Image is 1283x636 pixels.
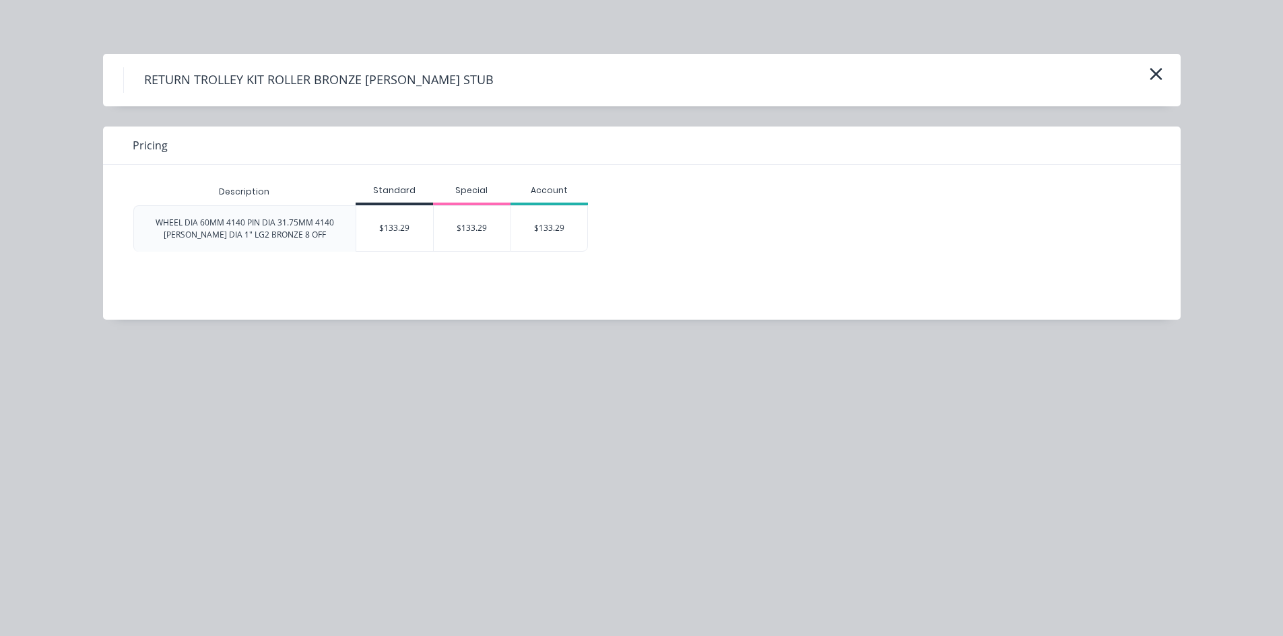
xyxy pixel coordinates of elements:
div: $133.29 [434,206,511,251]
div: Account [511,184,588,197]
h4: RETURN TROLLEY KIT ROLLER BRONZE [PERSON_NAME] STUB [123,67,514,93]
div: $133.29 [356,206,433,251]
div: Standard [356,184,433,197]
div: Description [208,175,280,209]
div: WHEEL DIA 60MM 4140 PIN DIA 31.75MM 4140 [PERSON_NAME] DIA 1" LG2 BRONZE 8 OFF [145,217,345,241]
span: Pricing [133,137,168,153]
div: $133.29 [511,206,587,251]
div: Special [433,184,511,197]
